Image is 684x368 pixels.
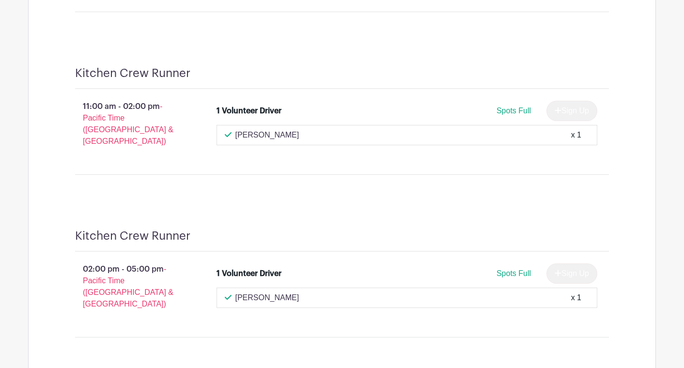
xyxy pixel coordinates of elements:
[497,107,531,115] span: Spots Full
[60,260,201,314] p: 02:00 pm - 05:00 pm
[571,292,581,304] div: x 1
[60,97,201,151] p: 11:00 am - 02:00 pm
[217,268,281,279] div: 1 Volunteer Driver
[217,105,281,117] div: 1 Volunteer Driver
[75,229,190,243] h4: Kitchen Crew Runner
[75,66,190,80] h4: Kitchen Crew Runner
[83,265,173,308] span: - Pacific Time ([GEOGRAPHIC_DATA] & [GEOGRAPHIC_DATA])
[497,269,531,277] span: Spots Full
[571,129,581,141] div: x 1
[235,129,299,141] p: [PERSON_NAME]
[235,292,299,304] p: [PERSON_NAME]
